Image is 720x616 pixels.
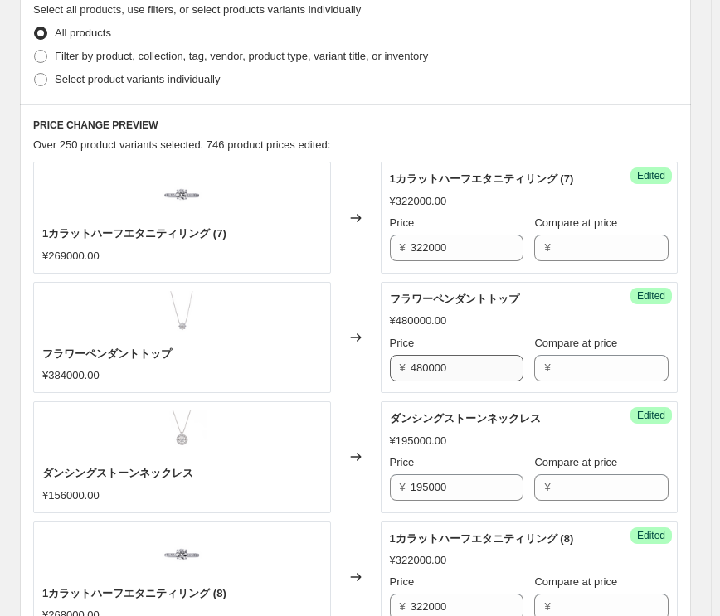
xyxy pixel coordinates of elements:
span: 1カラットハーフエタニティリング (8) [390,532,574,545]
span: Compare at price [534,575,617,588]
div: ¥195000.00 [390,433,447,449]
div: ¥322000.00 [390,193,447,210]
span: ¥ [400,600,406,613]
span: Over 250 product variants selected. 746 product prices edited: [33,138,330,151]
img: bc40cbe6fb57ccce89bab8f3b8e958c7_0cf3468f-043e-4f26-8b2e-7ad3c2f199fa_80x.png [157,291,207,341]
span: ¥ [544,241,550,254]
h6: PRICE CHANGE PREVIEW [33,119,678,132]
div: ¥384000.00 [42,367,100,384]
span: ¥ [544,481,550,493]
span: ダンシングストーンネックレス [42,467,193,479]
span: ¥ [400,361,406,374]
span: Edited [637,169,665,182]
div: ¥322000.00 [390,552,447,569]
span: ¥ [400,241,406,254]
span: Price [390,456,415,468]
img: a723b4222a86436d87e77ba5c84ba9c9_80x.png [157,171,207,221]
div: ¥269000.00 [42,248,100,264]
span: Price [390,337,415,349]
span: Price [390,216,415,229]
span: ¥ [544,361,550,374]
span: ¥ [544,600,550,613]
span: Filter by product, collection, tag, vendor, product type, variant title, or inventory [55,50,428,62]
span: Compare at price [534,337,617,349]
span: Price [390,575,415,588]
span: Edited [637,289,665,303]
span: フラワーペンダントトップ [390,293,519,305]
div: ¥480000.00 [390,313,447,329]
span: Edited [637,529,665,542]
span: Edited [637,409,665,422]
span: 1カラットハーフエタニティリング (7) [42,227,226,240]
span: Select product variants individually [55,73,220,85]
img: a723b4222a86436d87e77ba5c84ba9c9_80x.png [157,531,207,580]
span: ダンシングストーンネックレス [390,412,541,424]
span: 1カラットハーフエタニティリング (8) [42,587,226,599]
span: All products [55,27,111,39]
div: ¥156000.00 [42,487,100,504]
span: 1カラットハーフエタニティリング (7) [390,172,574,185]
span: フラワーペンダントトップ [42,347,172,360]
span: Compare at price [534,216,617,229]
img: f1b4daf41a0d39441e256e774a453d75_80x.png [157,410,207,460]
span: ¥ [400,481,406,493]
span: Select all products, use filters, or select products variants individually [33,3,361,16]
span: Compare at price [534,456,617,468]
